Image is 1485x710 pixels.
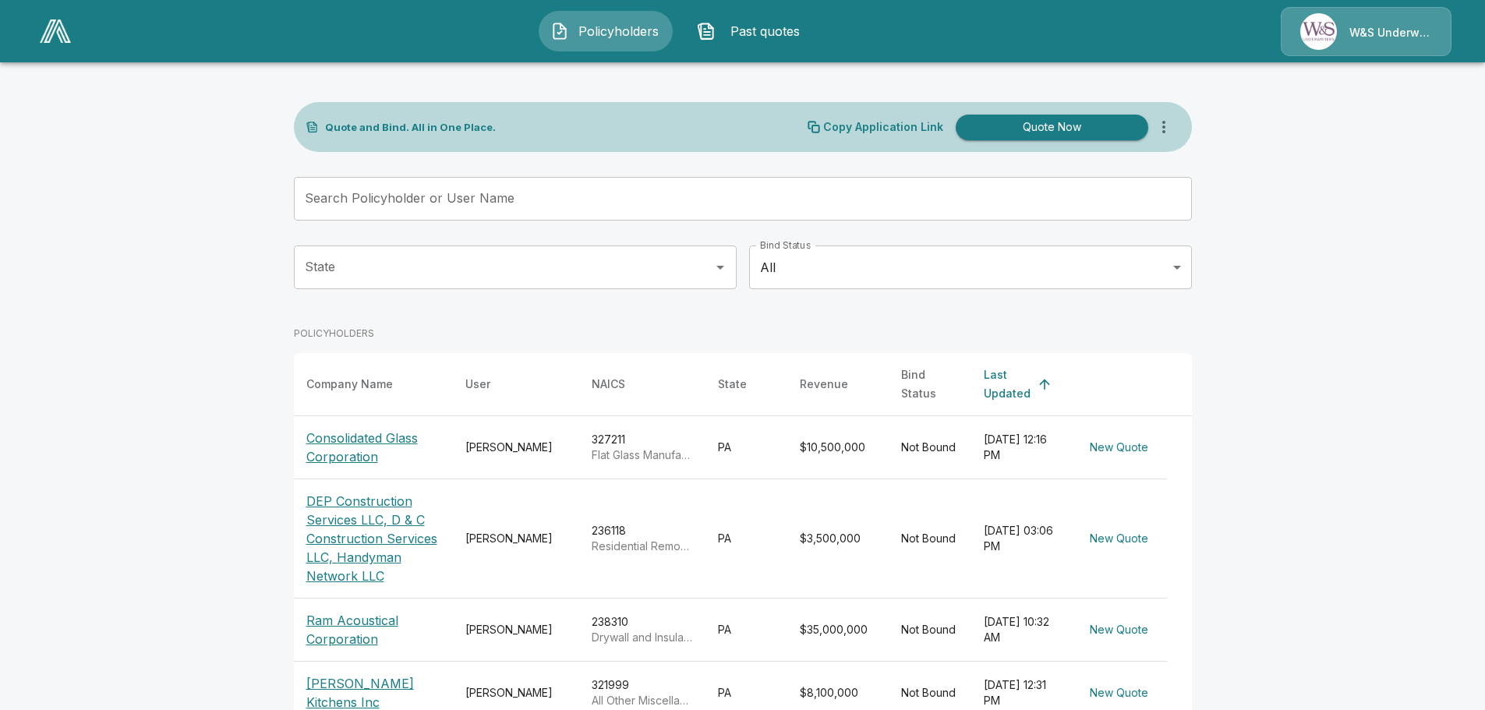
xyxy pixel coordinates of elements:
[40,19,71,43] img: AA Logo
[1084,433,1154,462] button: New Quote
[787,479,889,599] td: $3,500,000
[592,375,625,394] div: NAICS
[550,22,569,41] img: Policyholders Icon
[306,429,440,466] p: Consolidated Glass Corporation
[949,115,1148,140] a: Quote Now
[760,238,811,252] label: Bind Status
[539,11,673,51] button: Policyholders IconPolicyholders
[592,539,693,554] p: Residential Remodelers
[984,366,1031,403] div: Last Updated
[465,440,567,455] div: [PERSON_NAME]
[465,375,490,394] div: User
[971,416,1071,479] td: [DATE] 12:16 PM
[956,115,1148,140] button: Quote Now
[325,122,496,132] p: Quote and Bind. All in One Place.
[592,523,693,554] div: 236118
[1084,616,1154,645] button: New Quote
[592,447,693,463] p: Flat Glass Manufacturing
[1148,111,1179,143] button: more
[971,599,1071,662] td: [DATE] 10:32 AM
[718,375,747,394] div: State
[705,416,787,479] td: PA
[306,611,440,648] p: Ram Acoustical Corporation
[685,11,819,51] button: Past quotes IconPast quotes
[800,375,848,394] div: Revenue
[592,614,693,645] div: 238310
[592,677,693,708] div: 321999
[306,492,440,585] p: DEP Construction Services LLC, D & C Construction Services LLC, Handyman Network LLC
[749,245,1192,289] div: All
[823,122,943,132] p: Copy Application Link
[889,479,971,599] td: Not Bound
[465,622,567,638] div: [PERSON_NAME]
[709,256,731,278] button: Open
[889,353,971,416] th: Bind Status
[889,599,971,662] td: Not Bound
[889,416,971,479] td: Not Bound
[1084,679,1154,708] button: New Quote
[722,22,808,41] span: Past quotes
[592,630,693,645] p: Drywall and Insulation Contractors
[697,22,716,41] img: Past quotes Icon
[705,599,787,662] td: PA
[705,479,787,599] td: PA
[575,22,661,41] span: Policyholders
[787,416,889,479] td: $10,500,000
[465,531,567,546] div: [PERSON_NAME]
[971,479,1071,599] td: [DATE] 03:06 PM
[465,685,567,701] div: [PERSON_NAME]
[787,599,889,662] td: $35,000,000
[1084,525,1154,553] button: New Quote
[294,327,374,341] p: POLICYHOLDERS
[592,432,693,463] div: 327211
[592,693,693,708] p: All Other Miscellaneous Wood Product Manufacturing
[306,375,393,394] div: Company Name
